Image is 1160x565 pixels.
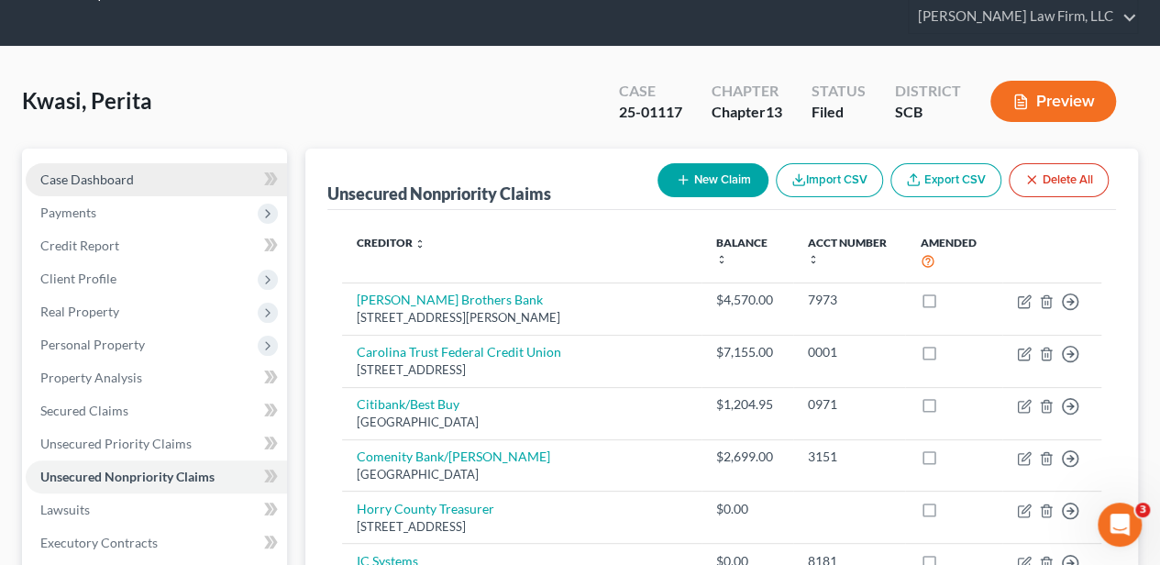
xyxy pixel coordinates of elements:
a: Unsecured Priority Claims [26,427,287,460]
span: Lawsuits [40,502,90,517]
div: [STREET_ADDRESS][PERSON_NAME] [357,309,687,327]
div: [GEOGRAPHIC_DATA] [357,466,687,483]
a: [PERSON_NAME] Brothers Bank [357,292,543,307]
span: Unsecured Nonpriority Claims [40,469,215,484]
div: [STREET_ADDRESS] [357,361,687,379]
button: Import CSV [776,163,883,197]
a: Horry County Treasurer [357,501,494,516]
span: Secured Claims [40,403,128,418]
span: Kwasi, Perita [22,87,152,114]
a: Credit Report [26,229,287,262]
a: Lawsuits [26,493,287,526]
div: $1,204.95 [716,395,779,414]
i: unfold_more [414,238,425,249]
a: Export CSV [890,163,1001,197]
a: Property Analysis [26,361,287,394]
div: [GEOGRAPHIC_DATA] [357,414,687,431]
span: Property Analysis [40,370,142,385]
div: Filed [812,102,866,123]
a: Citibank/Best Buy [357,396,459,412]
div: $2,699.00 [716,448,779,466]
span: Payments [40,205,96,220]
div: 0001 [808,343,890,361]
a: Unsecured Nonpriority Claims [26,460,287,493]
a: Case Dashboard [26,163,287,196]
a: Secured Claims [26,394,287,427]
div: Unsecured Nonpriority Claims [327,183,551,205]
span: Real Property [40,304,119,319]
a: Acct Number unfold_more [808,236,887,265]
div: [STREET_ADDRESS] [357,518,687,536]
span: Credit Report [40,238,119,253]
div: Status [812,81,866,102]
i: unfold_more [808,254,819,265]
div: 0971 [808,395,890,414]
a: Balance unfold_more [716,236,768,265]
a: Carolina Trust Federal Credit Union [357,344,561,360]
div: 25-01117 [619,102,682,123]
th: Amended [905,225,1002,282]
span: Personal Property [40,337,145,352]
a: Comenity Bank/[PERSON_NAME] [357,449,550,464]
span: Executory Contracts [40,535,158,550]
div: $4,570.00 [716,291,779,309]
div: Case [619,81,682,102]
a: Executory Contracts [26,526,287,559]
button: Preview [990,81,1116,122]
div: 3151 [808,448,890,466]
span: Client Profile [40,271,116,286]
span: Case Dashboard [40,172,134,187]
div: Chapter [712,81,782,102]
div: SCB [895,102,961,123]
div: 7973 [808,291,890,309]
span: 3 [1135,503,1150,517]
a: Creditor unfold_more [357,236,425,249]
iframe: Intercom live chat [1098,503,1142,547]
span: Unsecured Priority Claims [40,436,192,451]
div: $7,155.00 [716,343,779,361]
div: Chapter [712,102,782,123]
i: unfold_more [716,254,727,265]
button: New Claim [657,163,768,197]
div: $0.00 [716,500,779,518]
span: 13 [766,103,782,120]
button: Delete All [1009,163,1109,197]
div: District [895,81,961,102]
